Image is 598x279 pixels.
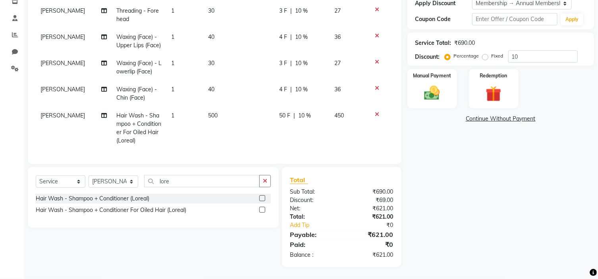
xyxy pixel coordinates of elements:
div: Net: [284,204,341,213]
span: 500 [208,112,218,119]
div: Paid: [284,240,341,249]
div: ₹621.00 [341,230,399,239]
span: 40 [208,33,214,40]
div: ₹690.00 [341,188,399,196]
button: Apply [561,13,583,25]
div: ₹621.00 [341,251,399,259]
img: _gift.svg [481,84,506,104]
div: Balance : [284,251,341,259]
span: 10 % [298,112,311,120]
label: Fixed [492,52,503,60]
span: 10 % [295,85,308,94]
span: Threading - Forehead [116,7,159,23]
span: 40 [208,86,214,93]
span: Waxing (Face) - Upper Lips (Face) [116,33,161,49]
span: 36 [335,86,341,93]
span: 10 % [295,59,308,67]
a: Add Tip [284,221,351,229]
a: Continue Without Payment [409,115,592,123]
div: Discount: [284,196,341,204]
span: [PERSON_NAME] [41,7,85,14]
span: 1 [172,60,175,67]
label: Percentage [454,52,479,60]
span: Waxing (Face) - Lowerlip (Face) [116,60,162,75]
span: [PERSON_NAME] [41,86,85,93]
div: Discount: [415,53,440,61]
span: | [293,112,295,120]
span: 50 F [279,112,290,120]
div: ₹0 [341,240,399,249]
div: Hair Wash - Shampoo + Conditioner (Loreal) [36,194,149,203]
span: 450 [335,112,344,119]
span: [PERSON_NAME] [41,33,85,40]
span: 4 F [279,85,287,94]
input: Enter Offer / Coupon Code [472,13,557,25]
div: Service Total: [415,39,451,47]
span: | [290,7,292,15]
div: Hair Wash - Shampoo + Conditioner For Oiled Hair (Loreal) [36,206,186,214]
span: [PERSON_NAME] [41,112,85,119]
label: Manual Payment [413,72,451,79]
img: _cash.svg [419,84,445,102]
span: | [290,33,292,41]
div: ₹0 [351,221,399,229]
span: 1 [172,7,175,14]
span: | [290,59,292,67]
span: Waxing (Face) - Chin (Face) [116,86,157,101]
input: Search or Scan [144,175,260,187]
div: Total: [284,213,341,221]
span: 3 F [279,59,287,67]
span: 3 F [279,7,287,15]
div: Payable: [284,230,341,239]
span: 10 % [295,7,308,15]
span: Total [290,176,308,184]
span: | [290,85,292,94]
span: 1 [172,33,175,40]
span: 27 [335,7,341,14]
span: [PERSON_NAME] [41,60,85,67]
div: ₹690.00 [455,39,475,47]
span: 30 [208,60,214,67]
span: 1 [172,112,175,119]
span: Hair Wash - Shampoo + Conditioner For Oiled Hair (Loreal) [116,112,161,144]
span: 10 % [295,33,308,41]
div: Coupon Code [415,15,472,23]
div: ₹69.00 [341,196,399,204]
span: 1 [172,86,175,93]
span: 30 [208,7,214,14]
span: 27 [335,60,341,67]
div: ₹621.00 [341,213,399,221]
div: Sub Total: [284,188,341,196]
span: 36 [335,33,341,40]
div: ₹621.00 [341,204,399,213]
label: Redemption [480,72,507,79]
span: 4 F [279,33,287,41]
